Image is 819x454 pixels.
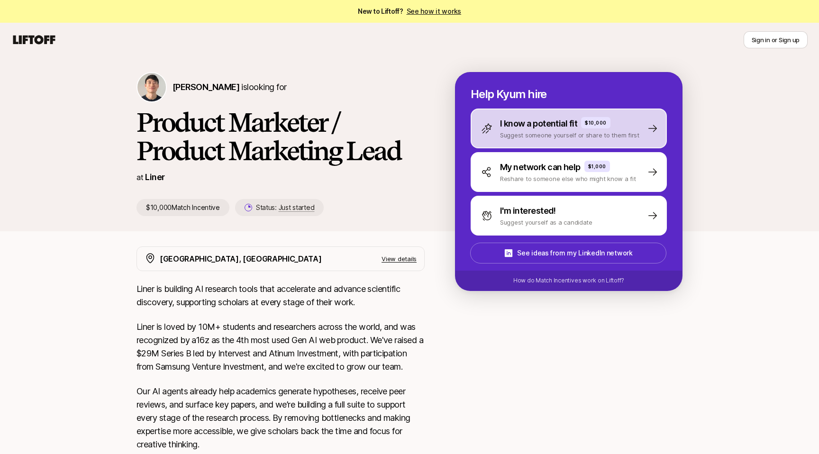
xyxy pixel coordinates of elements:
[500,117,577,130] p: I know a potential fit
[137,73,166,101] img: Kyum Kim
[500,161,581,174] p: My network can help
[500,130,639,140] p: Suggest someone yourself or share to them first
[471,88,667,101] p: Help Kyum hire
[136,199,229,216] p: $10,000 Match Incentive
[470,243,666,263] button: See ideas from my LinkedIn network
[585,119,607,127] p: $10,000
[136,171,143,183] p: at
[279,203,315,212] span: Just started
[136,282,425,309] p: Liner is building AI research tools that accelerate and advance scientific discovery, supporting ...
[256,202,314,213] p: Status:
[407,7,462,15] a: See how it works
[382,254,417,263] p: View details
[160,253,321,265] p: [GEOGRAPHIC_DATA], [GEOGRAPHIC_DATA]
[500,204,556,218] p: I'm interested!
[517,247,632,259] p: See ideas from my LinkedIn network
[500,174,636,183] p: Reshare to someone else who might know a fit
[136,108,425,165] h1: Product Marketer / Product Marketing Lead
[145,172,164,182] a: Liner
[744,31,808,48] button: Sign in or Sign up
[588,163,606,170] p: $1,000
[173,81,286,94] p: is looking for
[513,276,624,285] p: How do Match Incentives work on Liftoff?
[136,320,425,373] p: Liner is loved by 10M+ students and researchers across the world, and was recognized by a16z as t...
[173,82,239,92] span: [PERSON_NAME]
[358,6,461,17] span: New to Liftoff?
[500,218,592,227] p: Suggest yourself as a candidate
[136,385,425,451] p: Our AI agents already help academics generate hypotheses, receive peer reviews, and surface key p...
